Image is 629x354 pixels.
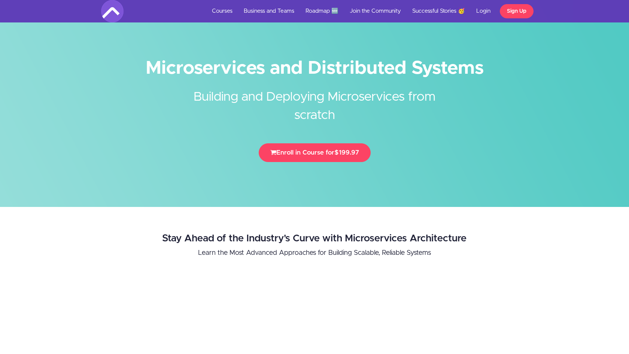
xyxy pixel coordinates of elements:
[334,149,359,156] span: $199.97
[107,248,522,258] p: Learn the Most Advanced Approaches for Building Scalable, Reliable Systems
[101,60,528,77] h1: Microservices and Distributed Systems
[107,233,522,244] h2: Stay Ahead of the Industry's Curve with Microservices Architecture
[174,77,455,125] h2: Building and Deploying Microservices from scratch
[259,143,371,162] button: Enroll in Course for$199.97
[500,4,534,18] a: Sign Up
